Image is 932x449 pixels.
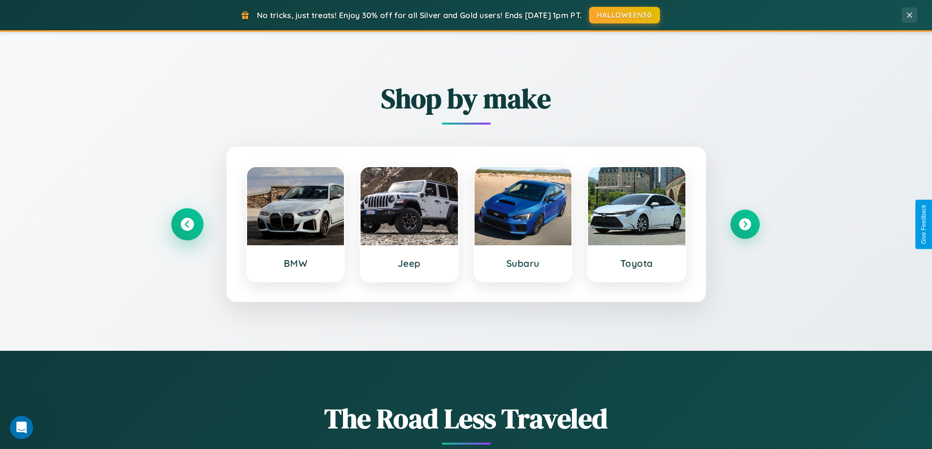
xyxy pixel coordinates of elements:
[598,257,676,269] h3: Toyota
[920,205,927,244] div: Give Feedback
[173,400,760,437] h1: The Road Less Traveled
[173,80,760,117] h2: Shop by make
[589,7,660,23] button: HALLOWEEN30
[257,257,335,269] h3: BMW
[10,416,33,439] iframe: Intercom live chat
[370,257,448,269] h3: Jeep
[257,10,582,20] span: No tricks, just treats! Enjoy 30% off for all Silver and Gold users! Ends [DATE] 1pm PT.
[484,257,562,269] h3: Subaru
